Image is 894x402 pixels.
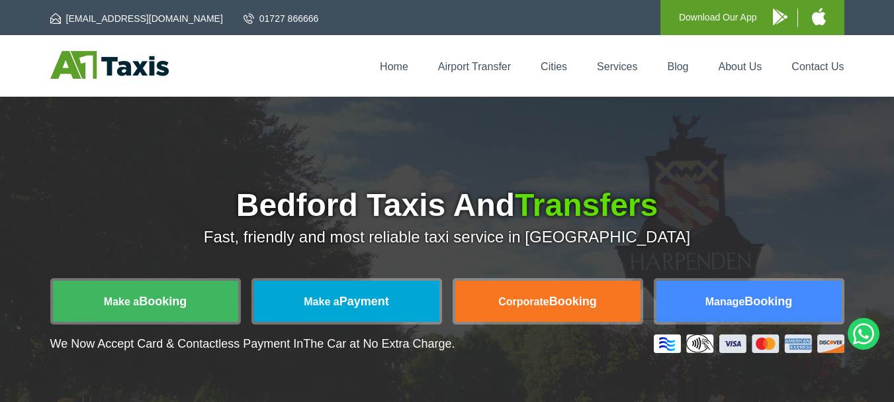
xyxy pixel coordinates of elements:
[50,12,223,25] a: [EMAIL_ADDRESS][DOMAIN_NAME]
[654,334,844,353] img: Credit And Debit Cards
[773,9,787,25] img: A1 Taxis Android App
[597,61,637,72] a: Services
[541,61,567,72] a: Cities
[304,296,339,307] span: Make a
[380,61,408,72] a: Home
[812,8,826,25] img: A1 Taxis iPhone App
[244,12,319,25] a: 01727 866666
[303,337,455,350] span: The Car at No Extra Charge.
[104,296,139,307] span: Make a
[679,9,757,26] p: Download Our App
[50,189,844,221] h1: Bedford Taxis And
[791,61,844,72] a: Contact Us
[438,61,511,72] a: Airport Transfer
[515,187,658,223] span: Transfers
[719,61,762,72] a: About Us
[50,51,169,79] img: A1 Taxis St Albans LTD
[498,296,549,307] span: Corporate
[656,281,842,322] a: ManageBooking
[254,281,439,322] a: Make aPayment
[50,337,455,351] p: We Now Accept Card & Contactless Payment In
[455,281,641,322] a: CorporateBooking
[667,61,688,72] a: Blog
[705,296,745,307] span: Manage
[50,228,844,246] p: Fast, friendly and most reliable taxi service in [GEOGRAPHIC_DATA]
[53,281,238,322] a: Make aBooking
